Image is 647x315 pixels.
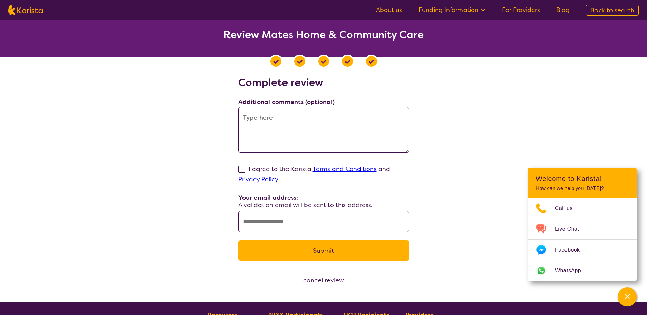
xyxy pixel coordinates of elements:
ul: Choose channel [528,198,637,281]
p: How can we help you [DATE]? [536,185,629,191]
span: Call us [555,203,581,213]
a: Funding Information [418,6,486,14]
a: Web link opens in a new tab. [528,260,637,281]
h2: Complete review [238,76,409,89]
button: Channel Menu [618,287,637,306]
label: Additional comments (optional) [238,98,335,106]
a: For Providers [502,6,540,14]
div: Channel Menu [528,168,637,281]
span: Live Chat [555,224,587,234]
span: Back to search [590,6,634,14]
p: A validation email will be sent to this address. [238,201,409,209]
a: About us [376,6,402,14]
label: Your email address: [238,194,298,202]
span: WhatsApp [555,266,589,276]
button: Submit [238,240,409,261]
img: Karista logo [8,5,43,15]
span: Facebook [555,245,588,255]
h2: Review Mates Home & Community Care [8,29,639,41]
label: I agree to the Karista and [238,165,390,183]
a: Privacy Policy [238,175,278,183]
a: Terms and Conditions [313,165,377,173]
a: Back to search [586,5,639,16]
h2: Welcome to Karista! [536,175,629,183]
a: Blog [556,6,570,14]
